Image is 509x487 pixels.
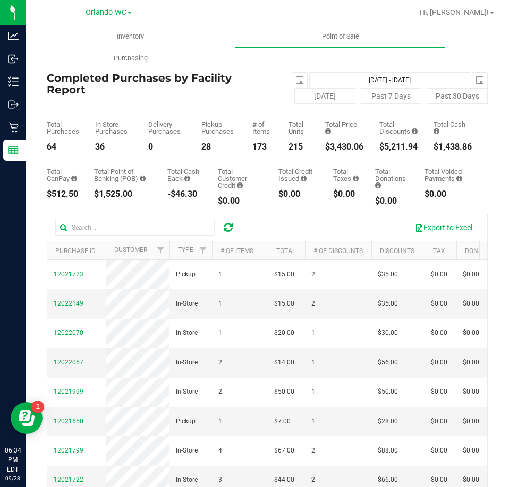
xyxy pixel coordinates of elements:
[463,446,479,456] span: $0.00
[325,128,331,135] i: Sum of the total prices of all purchases in the date range.
[176,358,198,368] span: In-Store
[311,328,315,338] span: 1
[463,269,479,280] span: $0.00
[5,474,21,482] p: 09/28
[11,402,43,434] iframe: Resource center
[463,387,479,397] span: $0.00
[274,269,294,280] span: $15.00
[292,73,307,88] span: select
[218,387,222,397] span: 2
[8,145,19,155] inline-svg: Reports
[54,476,83,483] span: 12021722
[278,190,318,198] div: $0.00
[274,475,294,485] span: $44.00
[26,25,235,48] a: Inventory
[140,175,146,182] i: Sum of the successful, non-voided point-of-banking payment transactions, both via payment termina...
[463,358,479,368] span: $0.00
[54,271,83,278] span: 12021723
[425,168,472,182] div: Total Voided Payments
[313,247,363,255] a: # of Discounts
[325,143,363,151] div: $3,430.06
[472,73,487,88] span: select
[378,475,398,485] span: $66.00
[54,388,83,395] span: 12021999
[148,143,185,151] div: 0
[220,247,253,255] a: # of Items
[167,190,202,198] div: -$46.30
[237,182,243,189] i: Sum of the successful, non-voided payments using account credit for all purchases in the date range.
[378,416,398,427] span: $28.00
[333,190,359,198] div: $0.00
[201,121,236,135] div: Pickup Purchases
[311,358,315,368] span: 1
[325,121,363,135] div: Total Price
[311,299,315,309] span: 2
[152,241,169,259] a: Filter
[380,247,414,255] a: Discounts
[378,358,398,368] span: $56.00
[274,416,291,427] span: $7.00
[218,328,222,338] span: 1
[311,475,315,485] span: 2
[47,168,78,182] div: Total CanPay
[379,121,418,135] div: Total Discounts
[378,299,398,309] span: $35.00
[463,299,479,309] span: $0.00
[420,8,489,16] span: Hi, [PERSON_NAME]!
[425,190,472,198] div: $0.00
[465,247,496,255] a: Donation
[218,168,262,189] div: Total Customer Credit
[333,168,359,182] div: Total Taxes
[8,54,19,64] inline-svg: Inbound
[375,197,409,205] div: $0.00
[274,299,294,309] span: $15.00
[463,416,479,427] span: $0.00
[99,54,162,63] span: Purchasing
[379,143,418,151] div: $5,211.94
[427,88,488,104] button: Past 30 Days
[47,143,79,151] div: 64
[95,143,132,151] div: 36
[218,299,222,309] span: 1
[274,358,294,368] span: $14.00
[274,387,294,397] span: $50.00
[278,168,318,182] div: Total Credit Issued
[311,269,315,280] span: 2
[431,328,447,338] span: $0.00
[176,475,198,485] span: In-Store
[176,299,198,309] span: In-Store
[311,446,315,456] span: 2
[178,246,193,254] a: Type
[431,446,447,456] span: $0.00
[54,300,83,307] span: 12022149
[54,447,83,454] span: 12021799
[434,121,472,135] div: Total Cash
[378,387,398,397] span: $50.00
[47,72,267,95] h4: Completed Purchases by Facility Report
[433,247,445,255] a: Tax
[8,122,19,133] inline-svg: Retail
[375,168,409,189] div: Total Donations
[378,446,398,456] span: $88.00
[301,175,307,182] i: Sum of all account credit issued for all refunds from returned purchases in the date range.
[289,143,309,151] div: 215
[47,190,78,198] div: $512.50
[218,475,222,485] span: 3
[311,387,315,397] span: 1
[463,328,479,338] span: $0.00
[274,328,294,338] span: $20.00
[5,446,21,474] p: 06:34 PM EDT
[412,128,418,135] i: Sum of the discount values applied to the all purchases in the date range.
[54,329,83,336] span: 12022070
[8,76,19,87] inline-svg: Inventory
[276,247,295,255] a: Total
[431,475,447,485] span: $0.00
[289,121,309,135] div: Total Units
[114,246,147,254] a: Customer
[31,401,44,413] iframe: Resource center unread badge
[431,299,447,309] span: $0.00
[308,32,374,41] span: Point of Sale
[95,121,132,135] div: In Store Purchases
[274,446,294,456] span: $67.00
